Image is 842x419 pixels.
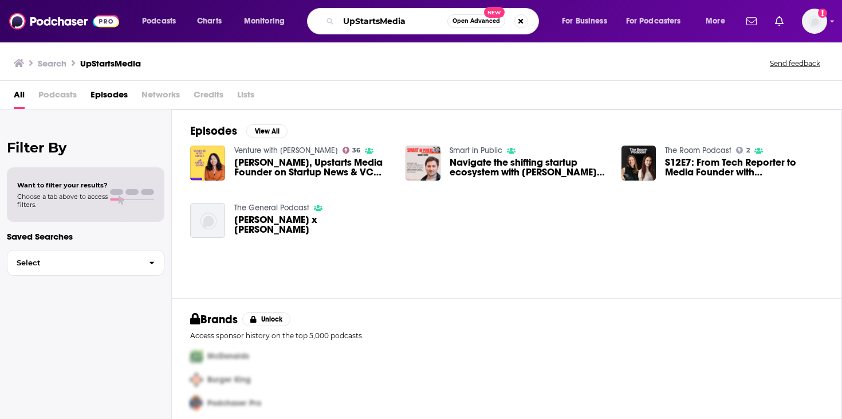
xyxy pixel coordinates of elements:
button: open menu [236,12,300,30]
h3: UpStartsMedia [80,58,141,69]
a: Venture with Grace [234,146,338,155]
img: User Profile [802,9,827,34]
span: Charts [197,13,222,29]
p: Saved Searches [7,231,164,242]
h2: Filter By [7,139,164,156]
span: Logged in as derettb [802,9,827,34]
span: For Business [562,13,607,29]
img: Third Pro Logo [186,391,207,415]
a: Show notifications dropdown [770,11,788,31]
span: 2 [746,148,750,153]
p: Access sponsor history on the top 5,000 podcasts. [190,331,823,340]
span: More [706,13,725,29]
span: New [484,7,505,18]
a: 2 [736,147,750,154]
span: Credits [194,85,223,109]
a: Navigate the shifting startup ecosystem with Alex Konrad, Founder & Editor of Upstarts Media [450,158,608,177]
span: For Podcasters [626,13,681,29]
img: First Pro Logo [186,344,207,368]
button: open menu [619,12,698,30]
h3: Search [38,58,66,69]
span: [PERSON_NAME], Upstarts Media Founder on Startup News & VC Coverage [234,158,392,177]
img: Second Pro Logo [186,368,207,391]
a: Smart in Public [450,146,502,155]
span: McDonalds [207,351,249,361]
button: View All [246,124,288,138]
span: Choose a tab above to access filters. [17,193,108,209]
h2: Brands [190,312,238,327]
span: Want to filter your results? [17,181,108,189]
span: Podcasts [38,85,77,109]
img: S12E7: From Tech Reporter to Media Founder with Alex Konrad, Founder of Upstarts Media [621,146,656,181]
span: Navigate the shifting startup ecosystem with [PERSON_NAME], Founder & Editor of Upstarts Media [450,158,608,177]
button: Unlock [242,312,291,326]
button: open menu [698,12,739,30]
a: EpisodesView All [190,124,288,138]
span: 36 [352,148,360,153]
span: Podchaser Pro [207,398,261,408]
a: Alex Konrad, Upstarts Media Founder on Startup News & VC Coverage [234,158,392,177]
button: Send feedback [766,58,824,68]
a: The General Podcast [234,203,309,213]
img: Podchaser - Follow, Share and Rate Podcasts [9,10,119,32]
img: Dan Shipper x Alex Konrad [190,203,225,238]
a: 36 [343,147,361,154]
a: Show notifications dropdown [742,11,761,31]
a: The Room Podcast [665,146,731,155]
button: open menu [554,12,621,30]
img: Alex Konrad, Upstarts Media Founder on Startup News & VC Coverage [190,146,225,181]
button: open menu [134,12,191,30]
span: Select [7,259,140,267]
span: Open Advanced [453,18,500,24]
span: Burger King [207,375,251,385]
span: [PERSON_NAME] x [PERSON_NAME] [234,215,392,234]
h2: Episodes [190,124,237,138]
a: All [14,85,25,109]
span: Monitoring [244,13,285,29]
svg: Add a profile image [818,9,827,18]
img: Navigate the shifting startup ecosystem with Alex Konrad, Founder & Editor of Upstarts Media [406,146,440,181]
button: Select [7,250,164,276]
button: Open AdvancedNew [447,14,505,28]
input: Search podcasts, credits, & more... [339,12,447,30]
a: Dan Shipper x Alex Konrad [234,215,392,234]
span: Lists [237,85,254,109]
span: Podcasts [142,13,176,29]
a: Episodes [91,85,128,109]
a: Charts [190,12,229,30]
div: Search podcasts, credits, & more... [318,8,550,34]
span: Networks [141,85,180,109]
span: S12E7: From Tech Reporter to Media Founder with [PERSON_NAME], Founder of Upstarts Media [665,158,823,177]
a: S12E7: From Tech Reporter to Media Founder with Alex Konrad, Founder of Upstarts Media [665,158,823,177]
button: Show profile menu [802,9,827,34]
